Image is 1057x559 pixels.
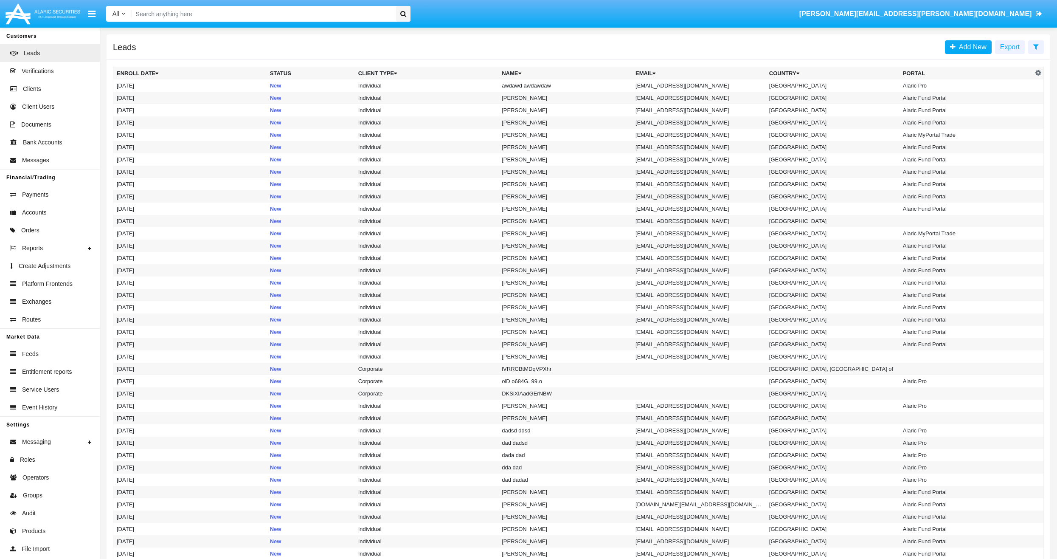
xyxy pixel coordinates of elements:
td: [EMAIL_ADDRESS][DOMAIN_NAME] [632,289,766,301]
td: [PERSON_NAME] [498,227,632,240]
td: Individual [355,277,498,289]
td: Corporate [355,363,498,375]
td: lVRRCBtMDqVPXhr [498,363,632,375]
td: [GEOGRAPHIC_DATA] [766,215,900,227]
td: Individual [355,511,498,523]
span: Event History [22,403,57,412]
td: Alaric Pro [900,437,1033,449]
a: All [106,9,132,18]
span: All [112,10,119,17]
td: [GEOGRAPHIC_DATA] [766,338,900,350]
td: New [267,326,355,338]
td: Alaric Pro [900,424,1033,437]
td: [EMAIL_ADDRESS][DOMAIN_NAME] [632,461,766,474]
td: Alaric Fund Portal [900,289,1033,301]
td: New [267,104,355,116]
td: [DATE] [113,326,267,338]
span: Clients [23,85,41,93]
td: dad dadsd [498,437,632,449]
td: [DATE] [113,511,267,523]
th: Email [632,67,766,80]
td: New [267,375,355,387]
td: [GEOGRAPHIC_DATA] [766,289,900,301]
td: Individual [355,535,498,548]
td: [GEOGRAPHIC_DATA] [766,424,900,437]
th: Name [498,67,632,80]
td: [EMAIL_ADDRESS][DOMAIN_NAME] [632,350,766,363]
td: [DATE] [113,227,267,240]
td: Alaric Pro [900,449,1033,461]
td: Alaric Fund Portal [900,511,1033,523]
td: [DATE] [113,350,267,363]
span: Operators [22,473,49,482]
td: Individual [355,190,498,203]
td: New [267,437,355,449]
span: Client Users [22,102,54,111]
td: New [267,153,355,166]
td: New [267,277,355,289]
td: New [267,92,355,104]
span: [PERSON_NAME][EMAIL_ADDRESS][PERSON_NAME][DOMAIN_NAME] [799,10,1032,17]
td: [GEOGRAPHIC_DATA] [766,141,900,153]
td: [EMAIL_ADDRESS][DOMAIN_NAME] [632,437,766,449]
td: Individual [355,240,498,252]
td: Alaric Fund Portal [900,104,1033,116]
td: New [267,203,355,215]
td: [EMAIL_ADDRESS][DOMAIN_NAME] [632,412,766,424]
td: Corporate [355,375,498,387]
td: dadsd ddsd [498,424,632,437]
span: Add New [956,43,987,51]
td: Individual [355,227,498,240]
td: Individual [355,301,498,313]
td: Alaric Fund Portal [900,141,1033,153]
td: Individual [355,412,498,424]
td: New [267,523,355,535]
span: Payments [22,190,48,199]
td: [EMAIL_ADDRESS][DOMAIN_NAME] [632,264,766,277]
td: New [267,289,355,301]
span: Reports [22,244,43,253]
td: [GEOGRAPHIC_DATA] [766,178,900,190]
td: Alaric Fund Portal [900,277,1033,289]
span: Exchanges [22,297,51,306]
td: Individual [355,203,498,215]
td: [GEOGRAPHIC_DATA] [766,387,900,400]
td: [EMAIL_ADDRESS][DOMAIN_NAME] [632,535,766,548]
td: [GEOGRAPHIC_DATA] [766,92,900,104]
td: [GEOGRAPHIC_DATA] [766,79,900,92]
td: [DATE] [113,203,267,215]
td: Alaric Fund Portal [900,523,1033,535]
td: Alaric Fund Portal [900,240,1033,252]
th: Status [267,67,355,80]
td: [GEOGRAPHIC_DATA] [766,511,900,523]
td: New [267,338,355,350]
td: [DATE] [113,375,267,387]
td: [EMAIL_ADDRESS][DOMAIN_NAME] [632,277,766,289]
button: Export [995,40,1025,54]
td: New [267,79,355,92]
td: [PERSON_NAME] [498,486,632,498]
td: [EMAIL_ADDRESS][DOMAIN_NAME] [632,203,766,215]
td: [GEOGRAPHIC_DATA] [766,400,900,412]
td: Alaric Pro [900,400,1033,412]
td: [PERSON_NAME] [498,350,632,363]
td: New [267,252,355,264]
td: Alaric Fund Portal [900,326,1033,338]
td: Individual [355,141,498,153]
td: [GEOGRAPHIC_DATA] [766,227,900,240]
span: Audit [22,509,36,518]
span: Service Users [22,385,59,394]
td: Individual [355,153,498,166]
td: Alaric MyPortal Trade [900,129,1033,141]
td: New [267,240,355,252]
span: Accounts [22,208,47,217]
td: Individual [355,486,498,498]
td: [PERSON_NAME] [498,498,632,511]
td: [DATE] [113,215,267,227]
td: [EMAIL_ADDRESS][DOMAIN_NAME] [632,523,766,535]
td: [GEOGRAPHIC_DATA] [766,523,900,535]
td: Alaric Fund Portal [900,116,1033,129]
td: Alaric Fund Portal [900,264,1033,277]
td: Individual [355,178,498,190]
td: Alaric Fund Portal [900,203,1033,215]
